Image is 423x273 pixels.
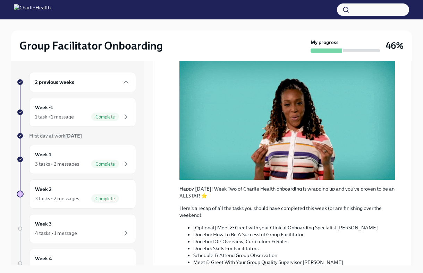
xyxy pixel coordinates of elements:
[17,98,136,127] a: Week -11 task • 1 messageComplete
[179,205,395,219] p: Here's a recap of all the tasks you should have completed this week (or are finishing over the we...
[29,133,82,139] span: First day at work
[193,231,395,238] li: Docebo: How To Be A Successful Group Facilitator
[17,145,136,174] a: Week 13 tasks • 2 messagesComplete
[91,114,119,120] span: Complete
[14,4,51,15] img: CharlieHealth
[35,220,52,228] h6: Week 3
[193,252,395,259] li: Schedule & Attend Group Observation
[35,230,77,237] div: 4 tasks • 1 message
[65,133,82,139] strong: [DATE]
[35,185,52,193] h6: Week 2
[193,259,395,266] li: Meet & Greet With Your Group Quality Supervisor [PERSON_NAME]
[35,113,74,120] div: 1 task • 1 message
[179,185,395,199] p: Happy [DATE]! Week Two of Charlie Health onboarding is wrapping up and you've proven to be an ALL...
[91,161,119,167] span: Complete
[35,195,79,202] div: 3 tasks • 2 messages
[386,39,404,52] h3: 46%
[193,238,395,245] li: Docebo: IOP Overview, Curriculum & Roles
[193,224,395,231] li: [Optional] Meet & Greet with your Clinical Onboarding Specialist [PERSON_NAME]
[35,264,47,271] div: 1 task
[35,104,53,111] h6: Week -1
[19,39,163,53] h2: Group Facilitator Onboarding
[29,72,136,92] div: 2 previous weeks
[35,78,74,86] h6: 2 previous weeks
[35,160,79,167] div: 3 tasks • 2 messages
[193,245,395,252] li: Docebo: Skills For Facilitators
[91,196,119,201] span: Complete
[179,59,395,180] button: Zoom image
[35,151,51,158] h6: Week 1
[17,214,136,243] a: Week 34 tasks • 1 message
[17,179,136,209] a: Week 23 tasks • 2 messagesComplete
[35,255,52,262] h6: Week 4
[311,39,339,46] strong: My progress
[17,132,136,139] a: First day at work[DATE]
